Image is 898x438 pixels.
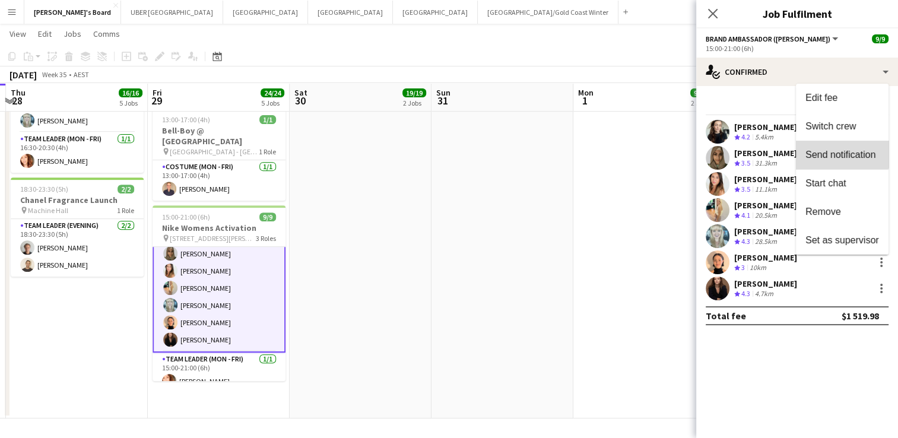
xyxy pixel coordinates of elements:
button: Set as supervisor [796,226,889,255]
span: Start chat [805,178,846,188]
button: Start chat [796,169,889,198]
span: Send notification [805,150,875,160]
span: Switch crew [805,121,856,131]
button: Remove [796,198,889,226]
button: Send notification [796,141,889,169]
button: Switch crew [796,112,889,141]
span: Remove [805,207,841,217]
button: Edit fee [796,84,889,112]
span: Set as supervisor [805,235,879,245]
span: Edit fee [805,93,837,103]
